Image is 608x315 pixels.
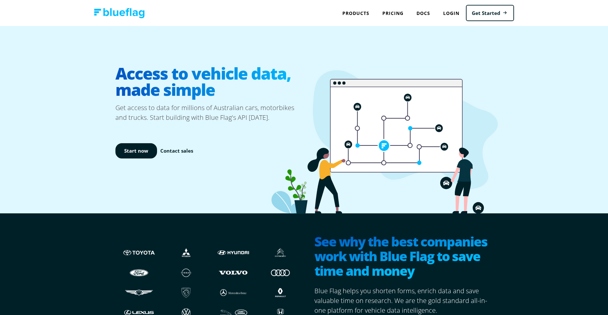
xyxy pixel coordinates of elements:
img: Hyundai logo [216,246,250,259]
img: Nissan logo [169,266,203,279]
p: Get access to data for millions of Australian cars, motorbikes and trucks. Start building with Bl... [115,103,304,122]
img: Ford logo [122,266,156,279]
img: Mistubishi logo [169,246,203,259]
a: Docs [410,6,437,20]
img: Audi logo [263,266,297,279]
a: Get Started [466,5,514,21]
img: Peugeot logo [169,286,203,299]
img: Renault logo [263,286,297,299]
a: Pricing [376,6,410,20]
h1: Access to vehicle data, made simple [115,60,304,103]
h2: See why the best companies work with Blue Flag to save time and money [314,234,493,280]
a: Login to Blue Flag application [437,6,466,20]
a: Start now [115,143,157,158]
img: Toyota logo [122,246,156,259]
img: Citroen logo [263,246,297,259]
img: Genesis logo [122,286,156,299]
a: Contact sales [160,147,193,155]
img: Blue Flag logo [94,8,145,18]
div: Products [336,6,376,20]
img: Volvo logo [216,266,250,279]
img: Mercedes logo [216,286,250,299]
